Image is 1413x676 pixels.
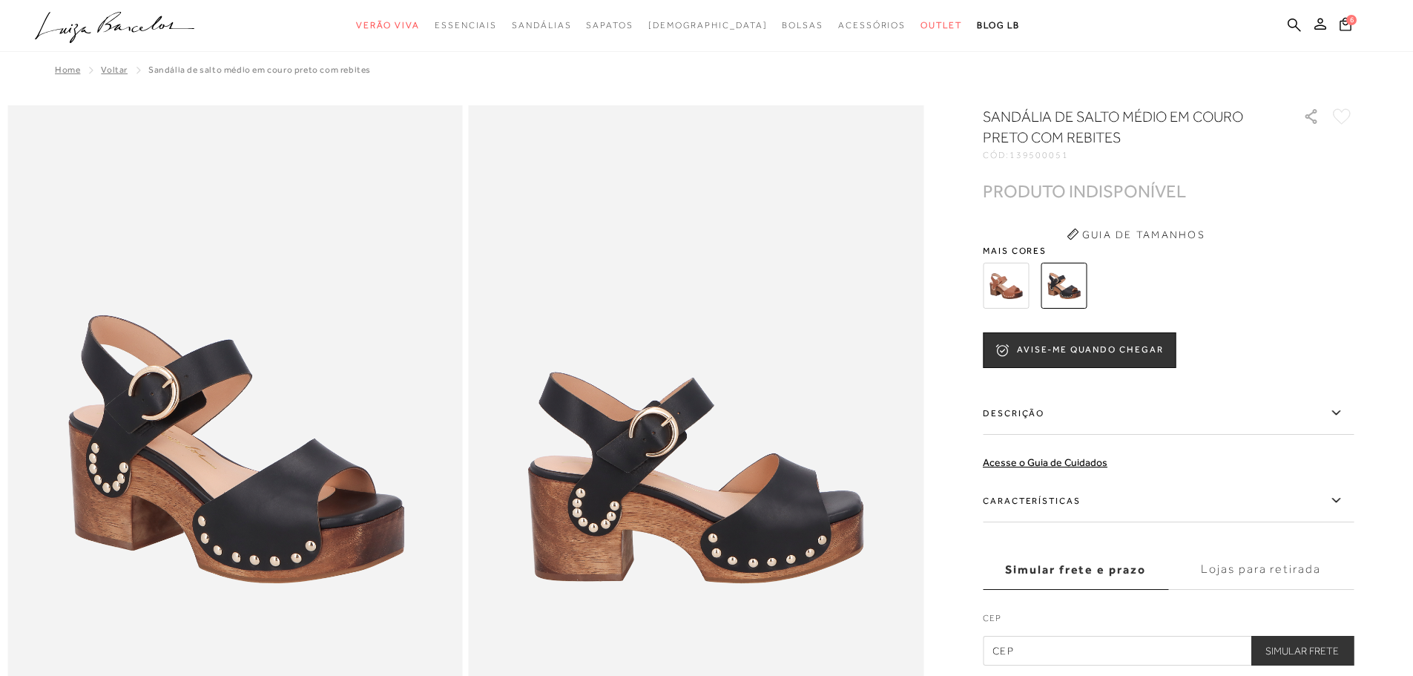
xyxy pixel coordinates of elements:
a: categoryNavScreenReaderText [512,12,571,39]
span: Essenciais [435,20,497,30]
a: noSubCategoriesText [648,12,768,39]
div: PRODUTO INDISPONÍVEL [983,183,1186,199]
a: categoryNavScreenReaderText [435,12,497,39]
label: CEP [983,611,1354,632]
span: Acessórios [838,20,906,30]
a: Voltar [101,65,128,75]
span: 6 [1346,15,1357,25]
a: Acesse o Guia de Cuidados [983,456,1107,468]
label: Características [983,479,1354,522]
a: categoryNavScreenReaderText [782,12,823,39]
div: CÓD: [983,151,1279,160]
span: Sandálias [512,20,571,30]
h1: SANDÁLIA DE SALTO MÉDIO EM COURO PRETO COM REBITES [983,106,1261,148]
a: BLOG LB [977,12,1020,39]
img: SANDÁLIA DE SALTO MÉDIO EM COURO PRETO COM REBITES [1041,263,1087,309]
label: Lojas para retirada [1168,550,1354,590]
a: categoryNavScreenReaderText [838,12,906,39]
img: SANDÁLIA DE SALTO MÉDIO EM COURO CARAMELO COM REBITES [983,263,1029,309]
button: 6 [1335,16,1356,36]
input: CEP [983,636,1354,666]
a: categoryNavScreenReaderText [586,12,633,39]
span: BLOG LB [977,20,1020,30]
span: Sapatos [586,20,633,30]
a: Home [55,65,80,75]
span: [DEMOGRAPHIC_DATA] [648,20,768,30]
label: Simular frete e prazo [983,550,1168,590]
span: Outlet [920,20,962,30]
label: Descrição [983,392,1354,435]
button: AVISE-ME QUANDO CHEGAR [983,332,1176,368]
a: categoryNavScreenReaderText [920,12,962,39]
span: Mais cores [983,246,1354,255]
span: Bolsas [782,20,823,30]
a: categoryNavScreenReaderText [356,12,420,39]
span: Verão Viva [356,20,420,30]
span: SANDÁLIA DE SALTO MÉDIO EM COURO PRETO COM REBITES [148,65,371,75]
span: 139500051 [1009,150,1069,160]
button: Simular Frete [1251,636,1354,666]
button: Guia de Tamanhos [1061,223,1210,246]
